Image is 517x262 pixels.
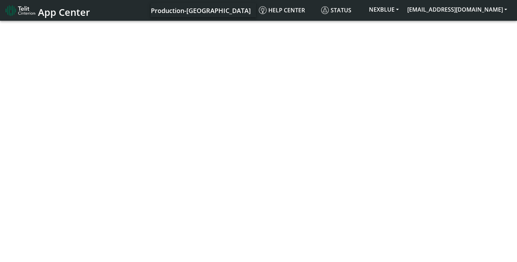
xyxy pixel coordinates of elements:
[6,3,89,18] a: App Center
[259,6,305,14] span: Help center
[365,3,403,16] button: NEXBLUE
[321,6,329,14] img: status.svg
[321,6,351,14] span: Status
[151,3,250,17] a: Your current platform instance
[6,5,35,16] img: logo-telit-cinterion-gw-new.png
[256,3,318,17] a: Help center
[38,6,90,19] span: App Center
[403,3,511,16] button: [EMAIL_ADDRESS][DOMAIN_NAME]
[318,3,365,17] a: Status
[259,6,267,14] img: knowledge.svg
[151,6,251,15] span: Production-[GEOGRAPHIC_DATA]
